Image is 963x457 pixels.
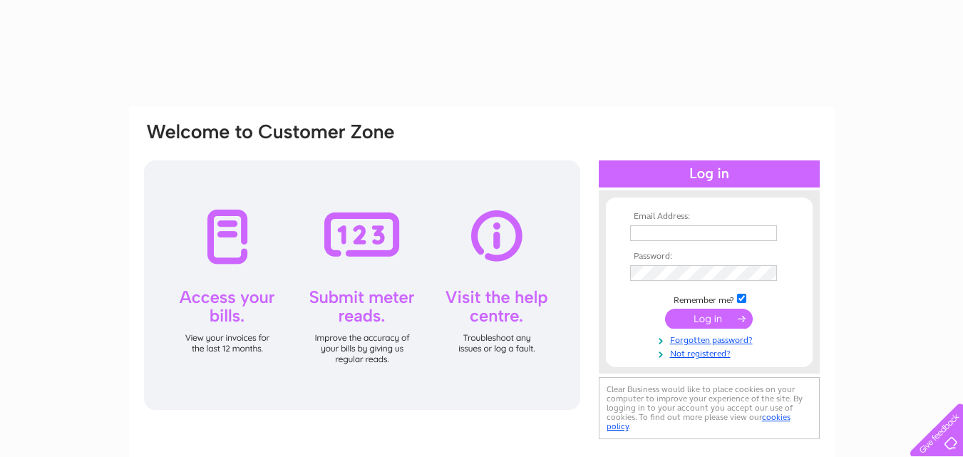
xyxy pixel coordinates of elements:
[630,346,792,359] a: Not registered?
[627,212,792,222] th: Email Address:
[630,332,792,346] a: Forgotten password?
[627,252,792,262] th: Password:
[607,412,791,431] a: cookies policy
[627,292,792,306] td: Remember me?
[665,309,753,329] input: Submit
[599,377,820,439] div: Clear Business would like to place cookies on your computer to improve your experience of the sit...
